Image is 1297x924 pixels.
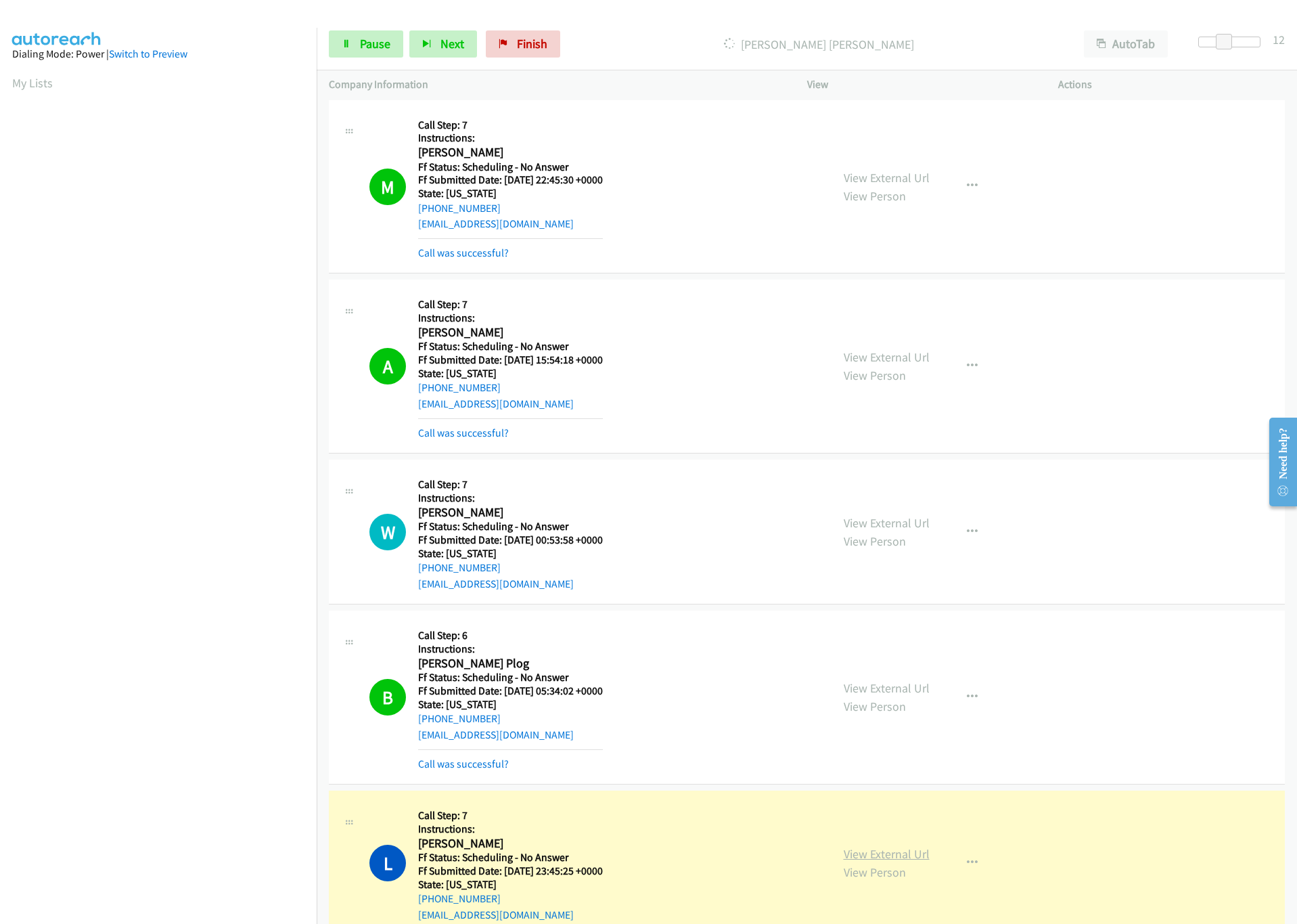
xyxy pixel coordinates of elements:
[844,680,930,696] a: View External Url
[418,160,603,174] h5: Ff Status: Scheduling - No Answer
[418,187,603,200] h5: State: [US_STATE]
[578,35,1060,53] p: [PERSON_NAME] [PERSON_NAME]
[418,656,603,672] h2: [PERSON_NAME] Plog
[418,908,574,921] a: [EMAIL_ADDRESS][DOMAIN_NAME]
[418,878,603,892] h5: State: [US_STATE]
[844,188,906,204] a: View Person
[418,173,603,187] h5: Ff Submitted Date: [DATE] 22:45:30 +0000
[1058,76,1285,93] p: Actions
[418,561,501,574] a: [PHONE_NUMBER]
[418,698,603,711] h5: State: [US_STATE]
[409,30,477,58] button: Next
[418,757,509,770] a: Call was successful?
[418,325,603,340] h2: [PERSON_NAME]
[329,76,783,93] p: Company Information
[418,851,603,864] h5: Ff Status: Scheduling - No Answer
[12,75,53,91] a: My Lists
[12,104,317,747] iframe: Dialpad
[418,491,603,505] h5: Instructions:
[418,712,501,725] a: [PHONE_NUMBER]
[844,170,930,185] a: View External Url
[418,520,603,533] h5: Ff Status: Scheduling - No Answer
[418,145,603,160] h2: [PERSON_NAME]
[418,381,501,394] a: [PHONE_NUMBER]
[440,36,464,51] span: Next
[844,699,906,714] a: View Person
[418,397,574,410] a: [EMAIL_ADDRESS][DOMAIN_NAME]
[418,118,603,132] h5: Call Step: 7
[844,533,906,549] a: View Person
[1258,408,1297,516] iframe: Resource Center
[329,30,403,58] a: Pause
[418,629,603,642] h5: Call Step: 6
[369,348,406,384] h1: A
[844,349,930,365] a: View External Url
[418,353,603,367] h5: Ff Submitted Date: [DATE] 15:54:18 +0000
[844,864,906,880] a: View Person
[517,36,547,51] span: Finish
[418,864,603,878] h5: Ff Submitted Date: [DATE] 23:45:25 +0000
[418,202,501,215] a: [PHONE_NUMBER]
[844,515,930,531] a: View External Url
[369,845,406,881] h1: L
[1084,30,1168,58] button: AutoTab
[418,809,603,822] h5: Call Step: 7
[1273,30,1285,49] div: 12
[418,131,603,145] h5: Instructions:
[418,836,603,852] h2: [PERSON_NAME]
[418,298,603,311] h5: Call Step: 7
[807,76,1034,93] p: View
[418,426,509,439] a: Call was successful?
[418,547,603,560] h5: State: [US_STATE]
[418,505,603,521] h2: [PERSON_NAME]
[418,246,509,259] a: Call was successful?
[418,822,603,836] h5: Instructions:
[418,217,574,230] a: [EMAIL_ADDRESS][DOMAIN_NAME]
[418,478,603,491] h5: Call Step: 7
[418,671,603,684] h5: Ff Status: Scheduling - No Answer
[418,892,501,905] a: [PHONE_NUMBER]
[109,47,187,60] a: Switch to Preview
[418,340,603,353] h5: Ff Status: Scheduling - No Answer
[418,728,574,741] a: [EMAIL_ADDRESS][DOMAIN_NAME]
[418,684,603,698] h5: Ff Submitted Date: [DATE] 05:34:02 +0000
[418,642,603,656] h5: Instructions:
[369,514,406,550] h1: W
[418,311,603,325] h5: Instructions:
[418,533,603,547] h5: Ff Submitted Date: [DATE] 00:53:58 +0000
[369,679,406,716] h1: B
[360,36,390,51] span: Pause
[418,577,574,590] a: [EMAIL_ADDRESS][DOMAIN_NAME]
[844,846,930,862] a: View External Url
[12,46,304,62] div: Dialing Mode: Power |
[486,30,560,58] a: Finish
[418,367,603,380] h5: State: [US_STATE]
[844,368,906,383] a: View Person
[369,169,406,205] h1: M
